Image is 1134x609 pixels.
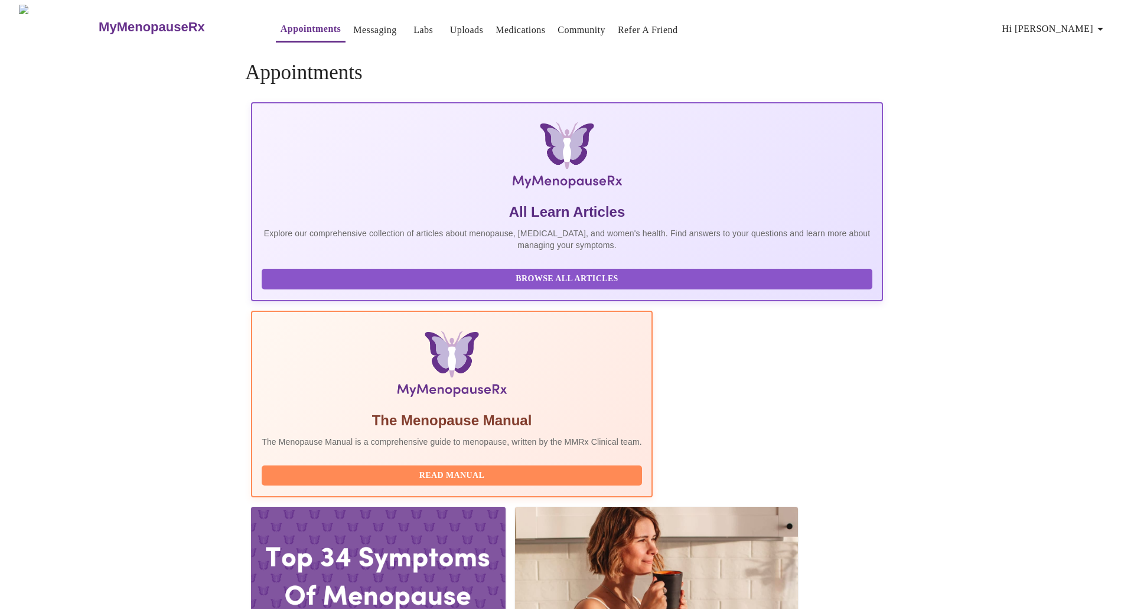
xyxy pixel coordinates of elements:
button: Hi [PERSON_NAME] [998,17,1112,41]
span: Browse All Articles [273,272,861,286]
h3: MyMenopauseRx [99,19,205,35]
span: Read Manual [273,468,630,483]
p: The Menopause Manual is a comprehensive guide to menopause, written by the MMRx Clinical team. [262,436,642,448]
button: Browse All Articles [262,269,872,289]
a: Messaging [353,22,396,38]
button: Uploads [445,18,488,42]
a: Community [558,22,605,38]
h5: The Menopause Manual [262,411,642,430]
a: Refer a Friend [618,22,678,38]
h4: Appointments [245,61,889,84]
button: Appointments [276,17,346,43]
a: MyMenopauseRx [97,6,252,48]
img: Menopause Manual [322,331,581,402]
a: Browse All Articles [262,273,875,283]
button: Messaging [348,18,401,42]
img: MyMenopauseRx Logo [357,122,777,193]
button: Read Manual [262,465,642,486]
a: Uploads [450,22,484,38]
button: Medications [491,18,550,42]
a: Labs [413,22,433,38]
img: MyMenopauseRx Logo [19,5,97,49]
a: Appointments [281,21,341,37]
button: Refer a Friend [613,18,683,42]
h5: All Learn Articles [262,203,872,222]
p: Explore our comprehensive collection of articles about menopause, [MEDICAL_DATA], and women's hea... [262,227,872,251]
button: Community [553,18,610,42]
button: Labs [405,18,442,42]
a: Medications [496,22,545,38]
a: Read Manual [262,470,645,480]
span: Hi [PERSON_NAME] [1002,21,1107,37]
